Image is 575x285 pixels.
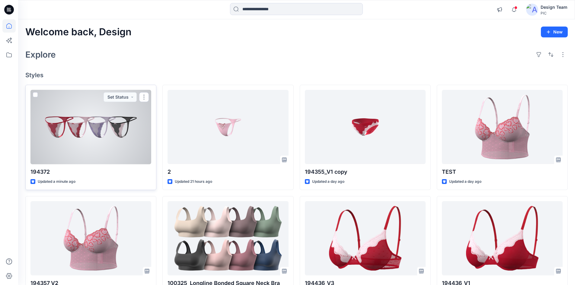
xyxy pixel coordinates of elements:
[168,168,288,176] p: 2
[526,4,538,16] img: avatar
[449,179,481,185] p: Updated a day ago
[168,90,288,164] a: 2
[442,90,563,164] a: TEST
[168,201,288,276] a: 100325_Longline Bonded Square Neck Bra
[30,90,151,164] a: 194372
[30,168,151,176] p: 194372
[442,201,563,276] a: 194436_V1
[312,179,344,185] p: Updated a day ago
[305,201,426,276] a: 194436_V3
[25,50,56,59] h2: Explore
[25,71,568,79] h4: Styles
[30,201,151,276] a: 194357_V2
[25,27,132,38] h2: Welcome back, Design
[541,27,568,37] button: New
[305,90,426,164] a: 194355_V1 copy
[541,4,567,11] div: Design Team
[442,168,563,176] p: TEST
[175,179,212,185] p: Updated 21 hours ago
[38,179,75,185] p: Updated a minute ago
[305,168,426,176] p: 194355_V1 copy
[541,11,567,15] div: PIC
